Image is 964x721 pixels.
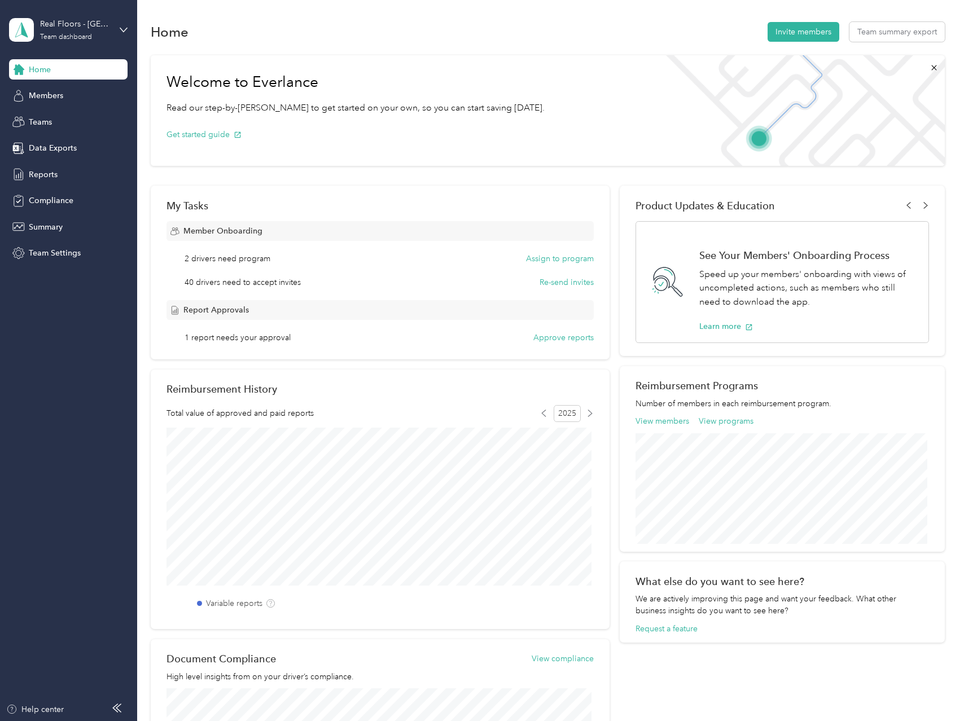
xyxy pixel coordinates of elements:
span: Members [29,90,63,102]
div: We are actively improving this page and want your feedback. What other business insights do you w... [636,593,929,617]
div: My Tasks [166,200,594,212]
div: What else do you want to see here? [636,575,929,587]
button: Request a feature [636,623,698,635]
h2: Document Compliance [166,653,276,665]
button: View compliance [532,653,594,665]
p: Read our step-by-[PERSON_NAME] to get started on your own, so you can start saving [DATE]. [166,101,545,115]
span: Member Onboarding [183,225,262,237]
span: Compliance [29,195,73,206]
span: 40 drivers need to accept invites [185,276,301,288]
h1: Welcome to Everlance [166,73,545,91]
span: Data Exports [29,142,77,154]
span: 1 report needs your approval [185,332,291,344]
button: Invite members [768,22,839,42]
label: Variable reports [206,597,262,609]
h2: Reimbursement History [166,383,277,395]
p: Number of members in each reimbursement program. [636,398,929,410]
h2: Reimbursement Programs [636,380,929,392]
span: 2 drivers need program [185,253,270,265]
button: Re-send invites [540,276,594,288]
button: Get started guide [166,129,242,140]
span: Team Settings [29,247,81,259]
span: Product Updates & Education [636,200,775,212]
span: Report Approvals [183,304,249,316]
button: Help center [6,704,64,715]
div: Team dashboard [40,34,92,41]
h1: See Your Members' Onboarding Process [699,249,917,261]
span: 2025 [554,405,581,422]
button: Approve reports [533,332,594,344]
iframe: Everlance-gr Chat Button Frame [901,658,964,721]
span: Reports [29,169,58,181]
img: Welcome to everlance [655,55,944,166]
p: Speed up your members' onboarding with views of uncompleted actions, such as members who still ne... [699,267,917,309]
button: Learn more [699,320,753,332]
button: View members [636,415,689,427]
button: Assign to program [526,253,594,265]
h1: Home [151,26,189,38]
span: Home [29,64,51,76]
div: Real Floors - [GEOGRAPHIC_DATA] [40,18,111,30]
span: Total value of approved and paid reports [166,407,314,419]
span: Summary [29,221,63,233]
button: View programs [699,415,753,427]
span: Teams [29,116,52,128]
p: High level insights from on your driver’s compliance. [166,671,594,683]
button: Team summary export [849,22,945,42]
